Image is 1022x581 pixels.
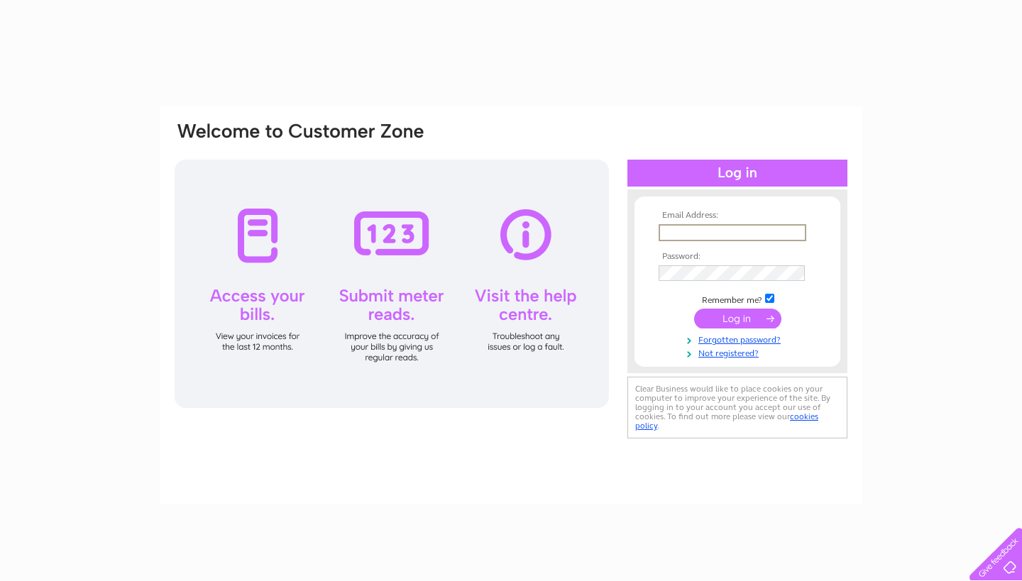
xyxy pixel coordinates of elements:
[655,292,820,306] td: Remember me?
[627,377,847,438] div: Clear Business would like to place cookies on your computer to improve your experience of the sit...
[635,411,818,431] a: cookies policy
[659,332,820,345] a: Forgotten password?
[655,252,820,262] th: Password:
[659,345,820,359] a: Not registered?
[694,309,781,328] input: Submit
[655,211,820,221] th: Email Address:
